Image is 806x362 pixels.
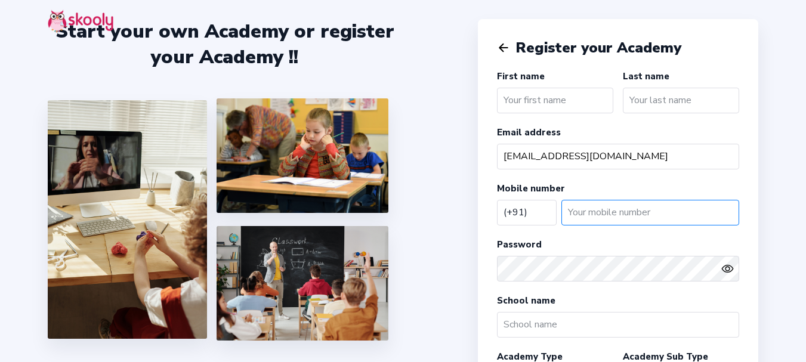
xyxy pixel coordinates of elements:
[497,144,739,169] input: Your email address
[497,182,565,194] label: Mobile number
[497,126,561,138] label: Email address
[515,38,681,57] span: Register your Academy
[48,10,113,33] img: skooly-logo.png
[497,312,739,338] input: School name
[497,239,542,250] label: Password
[497,70,545,82] label: First name
[217,98,388,213] img: 4.png
[497,88,613,113] input: Your first name
[623,88,739,113] input: Your last name
[721,262,734,275] ion-icon: eye outline
[561,200,739,225] input: Your mobile number
[623,70,669,82] label: Last name
[48,100,207,339] img: 1.jpg
[497,41,510,54] button: arrow back outline
[217,226,388,341] img: 5.png
[497,295,555,307] label: School name
[721,262,739,275] button: eye outlineeye off outline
